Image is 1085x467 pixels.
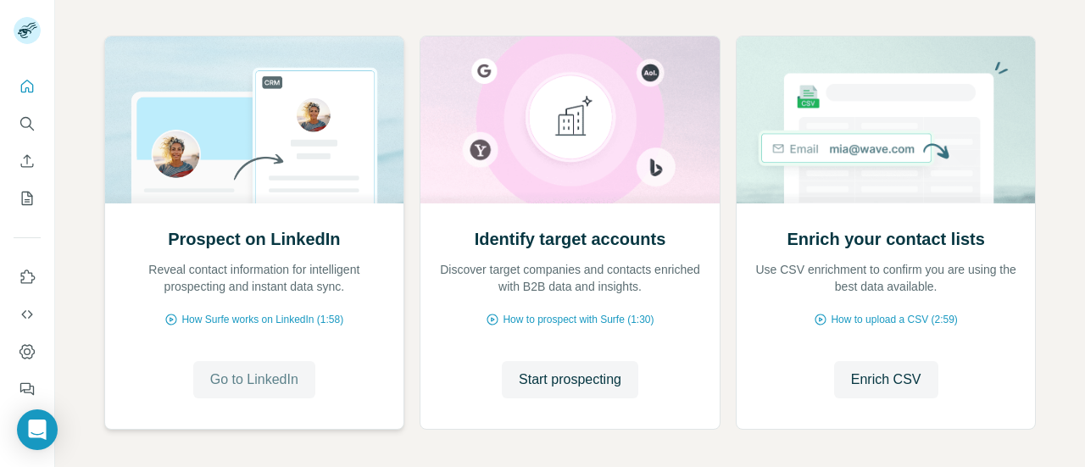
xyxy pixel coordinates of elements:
[503,312,654,327] span: How to prospect with Surfe (1:30)
[181,312,343,327] span: How Surfe works on LinkedIn (1:58)
[14,262,41,292] button: Use Surfe on LinkedIn
[519,370,621,390] span: Start prospecting
[14,299,41,330] button: Use Surfe API
[787,227,984,251] h2: Enrich your contact lists
[475,227,666,251] h2: Identify target accounts
[104,36,405,203] img: Prospect on LinkedIn
[17,409,58,450] div: Open Intercom Messenger
[502,361,638,398] button: Start prospecting
[420,36,721,203] img: Identify target accounts
[14,146,41,176] button: Enrich CSV
[122,261,387,295] p: Reveal contact information for intelligent prospecting and instant data sync.
[14,108,41,139] button: Search
[168,227,340,251] h2: Prospect on LinkedIn
[193,361,315,398] button: Go to LinkedIn
[210,370,298,390] span: Go to LinkedIn
[14,374,41,404] button: Feedback
[754,261,1019,295] p: Use CSV enrichment to confirm you are using the best data available.
[14,183,41,214] button: My lists
[834,361,938,398] button: Enrich CSV
[14,336,41,367] button: Dashboard
[831,312,957,327] span: How to upload a CSV (2:59)
[14,71,41,102] button: Quick start
[437,261,703,295] p: Discover target companies and contacts enriched with B2B data and insights.
[851,370,921,390] span: Enrich CSV
[736,36,1037,203] img: Enrich your contact lists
